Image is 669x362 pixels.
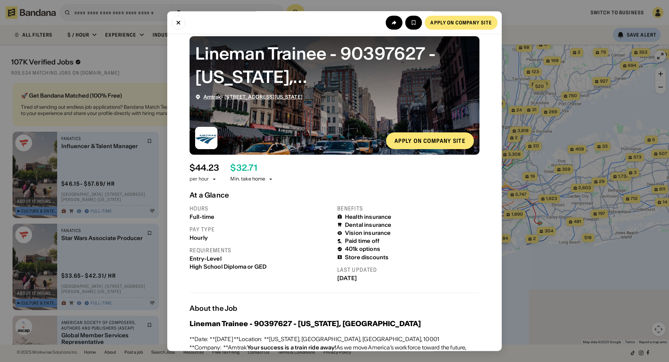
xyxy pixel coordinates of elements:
[190,234,332,241] div: Hourly
[195,41,474,88] div: Lineman Trainee - 90397627 - New York, NY
[345,221,392,228] div: Dental insurance
[394,138,466,143] div: Apply on company site
[190,263,332,270] div: High School Diploma or GED
[190,255,332,262] div: Entry-Level
[190,176,209,183] div: per hour
[171,15,185,29] button: Close
[345,213,392,220] div: Health insurance
[190,163,219,173] div: $ 44.23
[190,191,479,199] div: At a Glance
[337,205,479,212] div: Benefits
[337,275,479,281] div: [DATE]
[230,176,274,183] div: Min. take home
[190,225,332,233] div: Pay type
[430,20,492,25] div: Apply on company site
[247,344,336,351] div: Your success is a train ride away!
[230,163,257,173] div: $ 32.71
[345,230,391,236] div: Vision insurance
[190,213,332,220] div: Full-time
[190,246,332,254] div: Requirements
[190,304,479,312] div: About the Job
[203,93,221,100] span: Amtrak
[224,93,302,100] span: [STREET_ADDRESS][US_STATE]
[345,254,389,260] div: Store discounts
[190,205,332,212] div: Hours
[203,94,302,100] div: ·
[195,126,217,149] img: Amtrak logo
[337,266,479,273] div: Last updated
[345,238,379,244] div: Paid time off
[345,246,380,252] div: 401k options
[190,318,421,329] h3: Lineman Trainee - 90397627 - [US_STATE], [GEOGRAPHIC_DATA]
